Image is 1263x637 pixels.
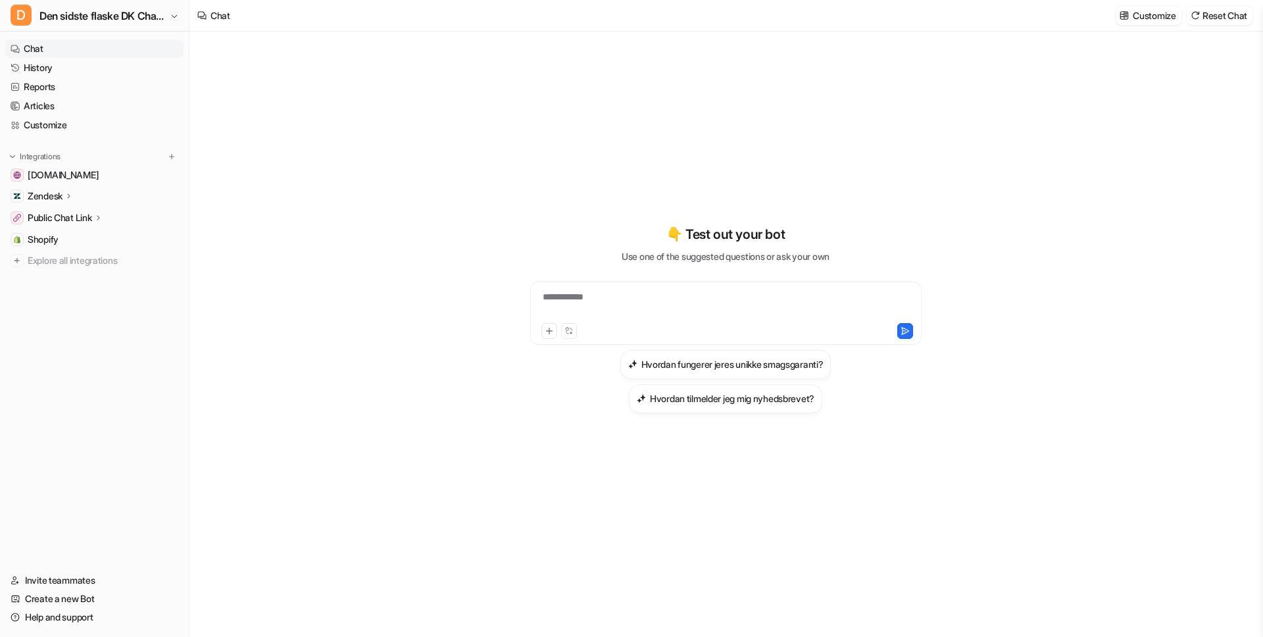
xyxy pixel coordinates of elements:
a: Chat [5,39,184,58]
a: Reports [5,78,184,96]
img: explore all integrations [11,254,24,267]
button: Hvordan tilmelder jeg mig nyhedsbrevet?Hvordan tilmelder jeg mig nyhedsbrevet? [629,384,822,413]
img: Public Chat Link [13,214,21,222]
p: Public Chat Link [28,211,92,224]
a: Help and support [5,608,184,626]
a: Articles [5,97,184,115]
img: Hvordan tilmelder jeg mig nyhedsbrevet? [637,394,646,403]
img: densidsteflaske.dk [13,171,21,179]
button: Integrations [5,150,64,163]
p: Customize [1133,9,1176,22]
span: Explore all integrations [28,250,178,271]
img: customize [1120,11,1129,20]
a: Explore all integrations [5,251,184,270]
a: Invite teammates [5,571,184,590]
span: [DOMAIN_NAME] [28,168,99,182]
span: Den sidste flaske DK Chatbot [39,7,166,25]
a: History [5,59,184,77]
div: Chat [210,9,230,22]
img: Hvordan fungerer jeres unikke smagsgaranti? [628,359,637,369]
a: Create a new Bot [5,590,184,608]
h3: Hvordan tilmelder jeg mig nyhedsbrevet? [650,392,814,405]
img: Zendesk [13,192,21,200]
a: ShopifyShopify [5,230,184,249]
p: Zendesk [28,190,62,203]
a: densidsteflaske.dk[DOMAIN_NAME] [5,166,184,184]
h3: Hvordan fungerer jeres unikke smagsgaranti? [641,357,824,371]
img: Shopify [13,236,21,243]
p: 👇 Test out your bot [666,224,785,244]
span: D [11,5,32,26]
button: Customize [1116,6,1181,25]
p: Integrations [20,151,61,162]
img: expand menu [8,152,17,161]
img: menu_add.svg [167,152,176,161]
span: Shopify [28,233,59,246]
img: reset [1191,11,1200,20]
button: Reset Chat [1187,6,1252,25]
button: Hvordan fungerer jeres unikke smagsgaranti?Hvordan fungerer jeres unikke smagsgaranti? [620,350,831,379]
a: Customize [5,116,184,134]
p: Use one of the suggested questions or ask your own [622,249,830,263]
